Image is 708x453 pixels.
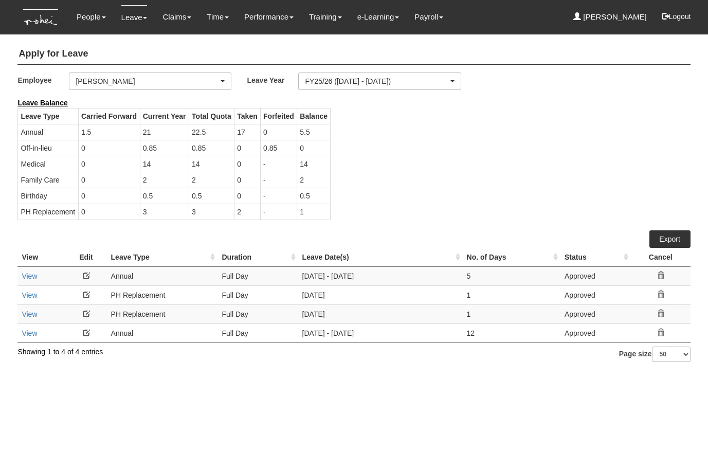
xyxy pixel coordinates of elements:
label: Page size [619,347,691,362]
td: 0.5 [297,188,331,204]
th: Current Year [140,108,189,124]
td: Family Care [18,172,79,188]
td: 14 [140,156,189,172]
label: Leave Year [247,73,298,87]
th: Leave Type : activate to sort column ascending [107,248,218,267]
th: Edit [65,248,106,267]
td: 0.85 [261,140,297,156]
th: Duration : activate to sort column ascending [217,248,298,267]
td: PH Replacement [18,204,79,220]
label: Employee [17,73,69,87]
td: - [261,204,297,220]
td: Full Day [217,285,298,304]
td: 0 [78,172,140,188]
td: Approved [560,323,631,342]
a: People [77,5,106,29]
td: 21 [140,124,189,140]
select: Page size [652,347,691,362]
td: Approved [560,304,631,323]
td: - [261,172,297,188]
td: 14 [189,156,234,172]
a: e-Learning [357,5,400,29]
td: 0 [234,172,261,188]
td: Approved [560,266,631,285]
td: 1 [463,285,560,304]
td: 3 [189,204,234,220]
td: 0 [261,124,297,140]
th: Forfeited [261,108,297,124]
td: Birthday [18,188,79,204]
td: [DATE] - [DATE] [298,323,463,342]
td: Full Day [217,266,298,285]
a: Time [207,5,229,29]
a: Claims [162,5,191,29]
td: 2 [234,204,261,220]
th: Leave Type [18,108,79,124]
td: [DATE] - [DATE] [298,266,463,285]
th: Balance [297,108,331,124]
div: [PERSON_NAME] [76,76,219,86]
td: 1 [463,304,560,323]
td: 5 [463,266,560,285]
th: View [17,248,65,267]
td: Annual [18,124,79,140]
td: 0 [297,140,331,156]
td: 0 [78,156,140,172]
td: 0.5 [189,188,234,204]
td: 12 [463,323,560,342]
td: 3 [140,204,189,220]
td: 2 [297,172,331,188]
td: - [261,188,297,204]
a: Performance [244,5,294,29]
th: No. of Days : activate to sort column ascending [463,248,560,267]
button: FY25/26 ([DATE] - [DATE]) [298,73,461,90]
td: [DATE] [298,285,463,304]
td: PH Replacement [107,304,218,323]
td: 5.5 [297,124,331,140]
td: 0 [78,204,140,220]
td: 0.85 [140,140,189,156]
td: Full Day [217,323,298,342]
a: Training [309,5,342,29]
td: PH Replacement [107,285,218,304]
td: 0.5 [140,188,189,204]
td: - [261,156,297,172]
a: View [22,329,37,337]
th: Cancel [631,248,691,267]
a: Payroll [414,5,443,29]
h4: Apply for Leave [17,44,690,65]
b: Leave Balance [17,99,67,107]
a: View [22,291,37,299]
td: 17 [234,124,261,140]
td: 0 [234,140,261,156]
td: 2 [189,172,234,188]
td: 0 [234,188,261,204]
td: 0 [78,188,140,204]
td: 0 [78,140,140,156]
a: View [22,272,37,280]
td: 2 [140,172,189,188]
button: [PERSON_NAME] [69,73,231,90]
td: Off-in-lieu [18,140,79,156]
td: 0.85 [189,140,234,156]
td: 22.5 [189,124,234,140]
th: Status : activate to sort column ascending [560,248,631,267]
a: [PERSON_NAME] [573,5,647,29]
td: 1.5 [78,124,140,140]
td: 1 [297,204,331,220]
iframe: chat widget [665,412,698,443]
th: Taken [234,108,261,124]
a: Export [649,230,691,248]
td: [DATE] [298,304,463,323]
button: Logout [655,4,698,29]
th: Leave Date(s) : activate to sort column ascending [298,248,463,267]
td: Medical [18,156,79,172]
div: FY25/26 ([DATE] - [DATE]) [305,76,448,86]
td: Approved [560,285,631,304]
td: Annual [107,266,218,285]
td: 14 [297,156,331,172]
td: Annual [107,323,218,342]
a: View [22,310,37,318]
th: Total Quota [189,108,234,124]
a: Leave [121,5,148,29]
